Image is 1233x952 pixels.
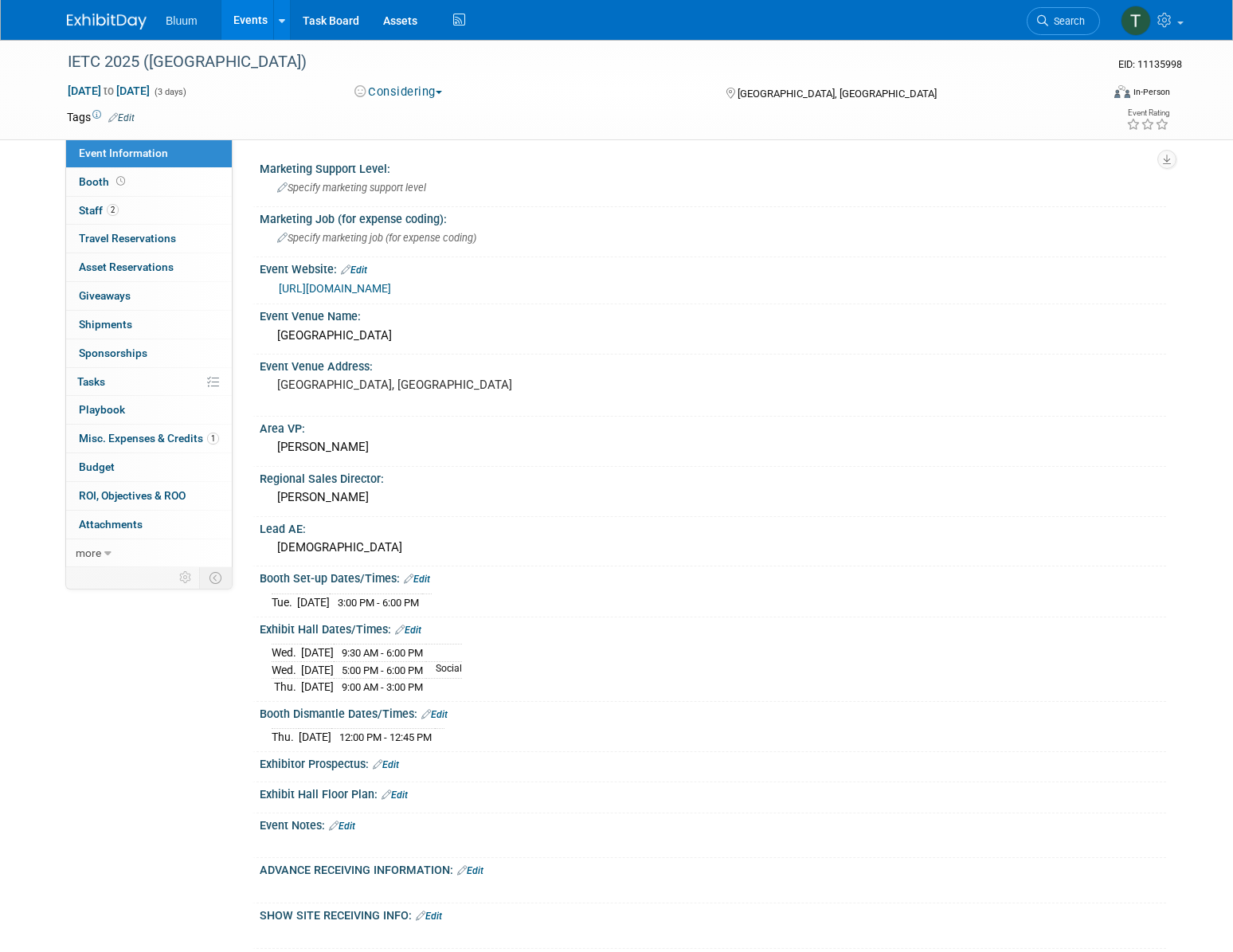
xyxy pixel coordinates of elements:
div: Booth Dismantle Dates/Times: [260,702,1166,723]
span: ROI, Objectives & ROO [79,489,186,502]
img: ExhibitDay [67,14,147,29]
span: Travel Reservations [79,232,176,245]
a: more [66,539,232,567]
a: Edit [421,709,448,720]
td: Thu. [272,729,299,746]
button: Considering [349,84,448,100]
td: [DATE] [301,661,334,679]
span: Tasks [77,375,105,388]
span: Asset Reservations [79,261,174,273]
div: [PERSON_NAME] [272,435,1154,460]
a: Edit [416,911,442,922]
span: 9:00 AM - 3:00 PM [342,681,423,693]
a: Edit [382,789,408,801]
img: Taylor Bradley [1121,6,1151,36]
div: Exhibitor Prospectus: [260,752,1166,773]
span: [GEOGRAPHIC_DATA], [GEOGRAPHIC_DATA] [738,88,937,100]
span: Misc. Expenses & Credits [79,432,219,445]
a: Edit [395,625,421,636]
a: Booth [66,168,232,196]
span: to [101,84,116,97]
div: Lead AE: [260,517,1166,537]
span: Event ID: 11135998 [1118,58,1182,70]
div: Event Notes: [260,813,1166,834]
div: SHOW SITE RECEIVING INFO: [260,903,1166,924]
a: Staff2 [66,197,232,225]
span: 12:00 PM - 12:45 PM [339,731,432,743]
a: [URL][DOMAIN_NAME] [279,282,391,295]
span: Staff [79,204,119,217]
div: Event Venue Address: [260,355,1166,374]
a: Edit [329,821,355,832]
td: Thu. [272,679,301,695]
a: Edit [404,574,430,585]
div: Booth Set-up Dates/Times: [260,566,1166,587]
td: Wed. [272,644,301,662]
a: Attachments [66,511,232,539]
span: 2 [107,204,119,216]
span: Playbook [79,403,125,416]
a: Budget [66,453,232,481]
div: [DEMOGRAPHIC_DATA] [272,535,1154,560]
span: Attachments [79,518,143,531]
span: 1 [207,433,219,445]
span: Booth not reserved yet [113,175,128,187]
div: [GEOGRAPHIC_DATA] [272,323,1154,348]
div: Event Rating [1126,109,1169,117]
span: [DATE] [DATE] [67,84,151,98]
div: Exhibit Hall Floor Plan: [260,782,1166,803]
td: [DATE] [299,729,331,746]
span: Booth [79,175,128,188]
div: Event Format [1006,83,1170,107]
span: Event Information [79,147,168,159]
pre: [GEOGRAPHIC_DATA], [GEOGRAPHIC_DATA] [277,378,620,392]
div: Marketing Job (for expense coding): [260,207,1166,227]
a: Edit [341,264,367,276]
div: Marketing Support Level: [260,157,1166,177]
td: Personalize Event Tab Strip [172,567,200,588]
span: Budget [79,460,115,473]
div: Event Venue Name: [260,304,1166,324]
span: 9:30 AM - 6:00 PM [342,647,423,659]
td: [DATE] [301,644,334,662]
div: Exhibit Hall Dates/Times: [260,617,1166,638]
span: Bluum [166,14,198,27]
td: Toggle Event Tabs [200,567,233,588]
a: Asset Reservations [66,253,232,281]
a: Search [1027,7,1100,35]
div: Regional Sales Director: [260,467,1166,487]
a: Travel Reservations [66,225,232,253]
span: more [76,547,101,559]
a: Event Information [66,139,232,167]
span: Shipments [79,318,132,331]
div: IETC 2025 ([GEOGRAPHIC_DATA]) [62,48,1076,76]
span: Specify marketing job (for expense coding) [277,232,476,244]
td: [DATE] [301,679,334,695]
div: ADVANCE RECEIVING INFORMATION: [260,858,1166,879]
td: Tue. [272,594,297,610]
a: Edit [457,865,483,876]
a: Shipments [66,311,232,339]
span: Search [1048,15,1085,27]
a: Giveaways [66,282,232,310]
span: Specify marketing support level [277,182,426,194]
td: Wed. [272,661,301,679]
div: [PERSON_NAME] [272,485,1154,510]
img: Format-Inperson.png [1114,85,1130,98]
a: Edit [108,112,135,123]
a: ROI, Objectives & ROO [66,482,232,510]
span: 5:00 PM - 6:00 PM [342,664,423,676]
div: In-Person [1133,86,1170,98]
span: Sponsorships [79,347,147,359]
td: Tags [67,109,135,125]
a: Playbook [66,396,232,424]
a: Tasks [66,368,232,396]
td: Social [426,661,462,679]
div: Area VP: [260,417,1166,437]
a: Edit [373,759,399,770]
div: Event Website: [260,257,1166,278]
span: 3:00 PM - 6:00 PM [338,597,419,609]
span: Giveaways [79,289,131,302]
a: Misc. Expenses & Credits1 [66,425,232,452]
a: Sponsorships [66,339,232,367]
